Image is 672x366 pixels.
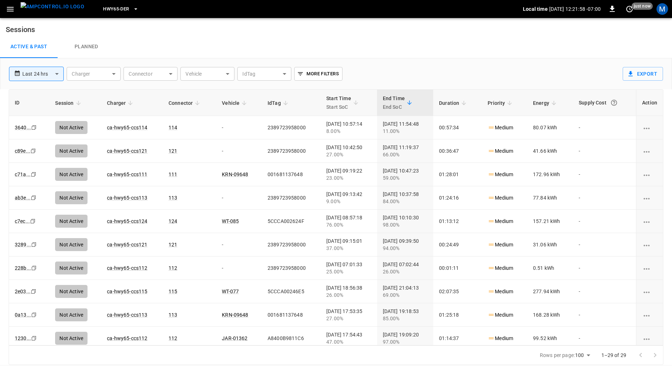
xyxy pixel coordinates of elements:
a: 228b... [15,265,31,271]
p: Medium [488,194,513,202]
p: Medium [488,147,513,155]
p: Medium [488,311,513,319]
td: 99.52 kWh [527,327,573,350]
div: copy [30,217,37,225]
td: 00:57:34 [433,116,482,139]
td: 01:24:16 [433,186,482,210]
div: [DATE] 09:39:50 [383,237,427,252]
p: End SoC [383,103,405,111]
div: [DATE] 08:57:18 [326,214,371,228]
div: charging session options [642,218,657,225]
div: Not Active [55,285,88,298]
span: Connector [169,99,202,107]
td: - [573,116,636,139]
a: ca-hwy65-ccs115 [107,289,147,294]
div: 27.00% [326,151,371,158]
td: 277.94 kWh [527,280,573,303]
a: ca-hwy65-ccs124 [107,218,147,224]
div: [DATE] 10:47:23 [383,167,427,182]
td: - [216,233,262,256]
td: 5CCCA00246E5 [262,280,321,303]
td: - [573,139,636,163]
div: copy [30,194,37,202]
div: 100 [575,350,592,361]
div: Not Active [55,168,88,181]
div: charging session options [642,171,657,178]
span: IdTag [268,99,290,107]
div: Not Active [55,308,88,321]
div: copy [30,147,37,155]
div: [DATE] 21:04:13 [383,284,427,299]
button: More Filters [294,67,342,81]
a: ca-hwy65-ccs113 [107,312,147,318]
a: 113 [169,195,177,201]
td: - [216,256,262,280]
div: charging session options [642,311,657,318]
a: 121 [169,242,177,247]
a: ca-hwy65-ccs121 [107,148,147,154]
td: 01:25:18 [433,303,482,327]
div: 11.00% [383,128,427,135]
div: 26.00% [383,268,427,275]
a: 114 [169,125,177,130]
td: - [573,186,636,210]
a: WT-085 [222,218,239,224]
td: 80.07 kWh [527,116,573,139]
div: Start Time [326,94,351,111]
p: Medium [488,241,513,249]
td: A8400B9811C6 [262,327,321,350]
a: KRN-09648 [222,171,248,177]
div: 98.00% [383,221,427,228]
a: 2e03... [15,289,31,294]
td: 00:01:11 [433,256,482,280]
td: 2389723958000 [262,256,321,280]
td: 00:36:47 [433,139,482,163]
div: Not Active [55,191,88,204]
span: Session [55,99,83,107]
button: HWY65-DER [100,2,141,16]
div: sessions table [9,89,663,345]
div: 85.00% [383,315,427,322]
td: 172.96 kWh [527,163,573,186]
span: Duration [439,99,469,107]
p: Local time [523,5,548,13]
a: 3289... [15,242,31,247]
a: 112 [169,265,177,271]
div: Last 24 hrs [22,67,64,81]
a: ca-hwy65-ccs113 [107,195,147,201]
td: - [216,139,262,163]
td: 02:07:35 [433,280,482,303]
td: - [573,303,636,327]
img: ampcontrol.io logo [21,2,84,11]
span: Charger [107,99,135,107]
p: Start SoC [326,103,351,111]
a: c71a... [15,171,31,177]
td: 31.06 kWh [527,233,573,256]
td: 2389723958000 [262,116,321,139]
div: 84.00% [383,198,427,205]
td: - [216,116,262,139]
a: Planned [58,35,115,58]
div: 94.00% [383,245,427,252]
p: Rows per page: [540,352,575,359]
div: charging session options [642,147,657,155]
td: 2389723958000 [262,233,321,256]
div: [DATE] 17:54:43 [326,331,371,345]
td: 41.66 kWh [527,139,573,163]
div: [DATE] 19:18:53 [383,308,427,322]
td: 0.51 kWh [527,256,573,280]
button: The cost of your charging session based on your supply rates [608,96,621,109]
div: Not Active [55,332,88,345]
div: Not Active [55,121,88,134]
div: [DATE] 10:57:14 [326,120,371,135]
td: 01:28:01 [433,163,482,186]
div: 37.00% [326,245,371,252]
div: copy [31,334,38,342]
td: - [573,163,636,186]
td: 77.84 kWh [527,186,573,210]
p: Medium [488,171,513,178]
span: just now [632,3,653,10]
td: 00:24:49 [433,233,482,256]
div: [DATE] 18:56:38 [326,284,371,299]
a: 115 [169,289,177,294]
